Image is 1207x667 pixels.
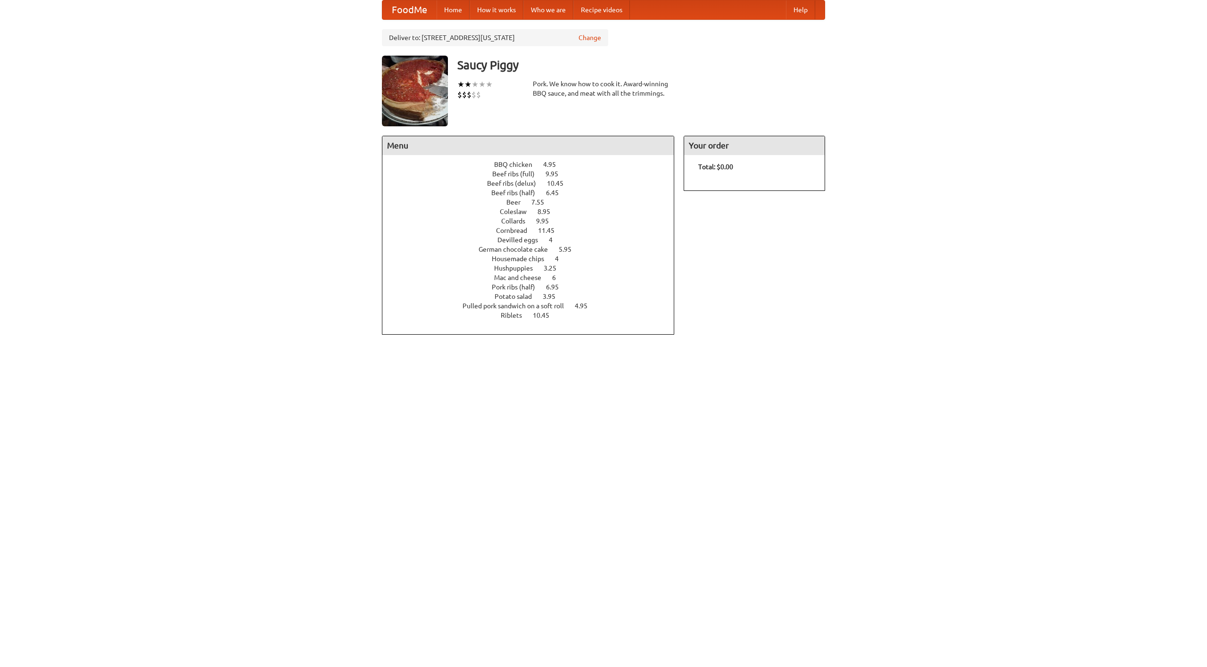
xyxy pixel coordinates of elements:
a: Beef ribs (half) 6.45 [491,189,576,197]
a: FoodMe [382,0,437,19]
div: Pork. We know how to cook it. Award-winning BBQ sauce, and meat with all the trimmings. [533,79,674,98]
span: Devilled eggs [497,236,547,244]
span: Hushpuppies [494,264,542,272]
span: Beef ribs (half) [491,189,545,197]
a: Recipe videos [573,0,630,19]
span: 5.95 [559,246,581,253]
li: ★ [486,79,493,90]
span: 8.95 [537,208,560,215]
a: Mac and cheese 6 [494,274,573,281]
span: 4 [555,255,568,263]
span: Pulled pork sandwich on a soft roll [463,302,573,310]
span: 6 [552,274,565,281]
span: 6.45 [546,189,568,197]
span: Coleslaw [500,208,536,215]
a: Collards 9.95 [501,217,566,225]
span: Riblets [501,312,531,319]
li: ★ [471,79,479,90]
a: Riblets 10.45 [501,312,567,319]
span: 7.55 [531,198,554,206]
span: BBQ chicken [494,161,542,168]
b: Total: $0.00 [698,163,733,171]
a: German chocolate cake 5.95 [479,246,589,253]
a: Devilled eggs 4 [497,236,570,244]
span: Collards [501,217,535,225]
a: Coleslaw 8.95 [500,208,568,215]
a: Housemade chips 4 [492,255,576,263]
a: How it works [470,0,523,19]
a: Change [579,33,601,42]
li: $ [462,90,467,100]
span: Potato salad [495,293,541,300]
span: 10.45 [547,180,573,187]
span: Beef ribs (delux) [487,180,546,187]
span: 3.25 [544,264,566,272]
span: 9.95 [546,170,568,178]
a: Hushpuppies 3.25 [494,264,574,272]
span: Cornbread [496,227,537,234]
li: $ [476,90,481,100]
span: Mac and cheese [494,274,551,281]
li: $ [471,90,476,100]
a: Who we are [523,0,573,19]
h4: Your order [684,136,825,155]
a: Pork ribs (half) 6.95 [492,283,576,291]
span: 10.45 [533,312,559,319]
h3: Saucy Piggy [457,56,825,74]
span: Beef ribs (full) [492,170,544,178]
a: Cornbread 11.45 [496,227,572,234]
a: Beef ribs (delux) 10.45 [487,180,581,187]
span: 6.95 [546,283,568,291]
a: Beer 7.55 [506,198,562,206]
h4: Menu [382,136,674,155]
span: 11.45 [538,227,564,234]
span: German chocolate cake [479,246,557,253]
span: 4.95 [543,161,565,168]
li: ★ [457,79,464,90]
li: ★ [464,79,471,90]
a: Pulled pork sandwich on a soft roll 4.95 [463,302,605,310]
a: BBQ chicken 4.95 [494,161,573,168]
a: Home [437,0,470,19]
li: $ [457,90,462,100]
a: Potato salad 3.95 [495,293,573,300]
div: Deliver to: [STREET_ADDRESS][US_STATE] [382,29,608,46]
span: 4.95 [575,302,597,310]
span: Housemade chips [492,255,554,263]
li: $ [467,90,471,100]
span: 3.95 [543,293,565,300]
img: angular.jpg [382,56,448,126]
span: 4 [549,236,562,244]
a: Help [786,0,815,19]
span: Beer [506,198,530,206]
span: 9.95 [536,217,558,225]
span: Pork ribs (half) [492,283,545,291]
a: Beef ribs (full) 9.95 [492,170,576,178]
li: ★ [479,79,486,90]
